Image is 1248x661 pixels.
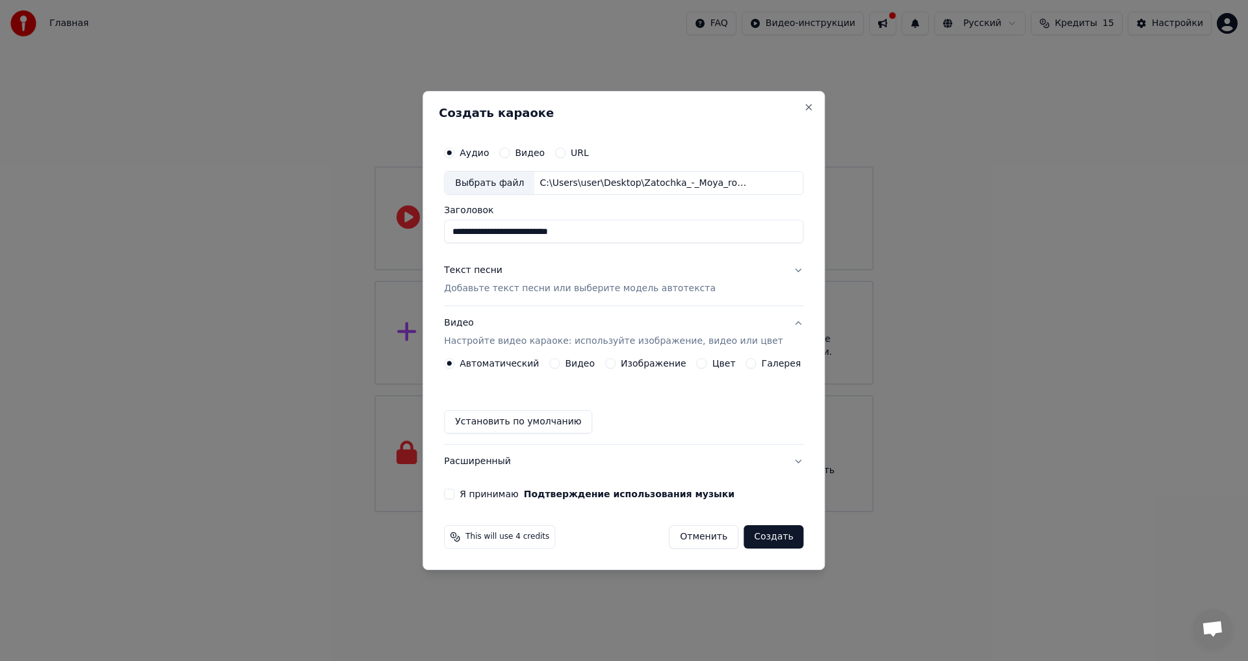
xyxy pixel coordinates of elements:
label: Заголовок [444,206,803,215]
button: ВидеоНастройте видео караоке: используйте изображение, видео или цвет [444,307,803,359]
label: Цвет [712,359,736,368]
label: URL [571,148,589,157]
label: Галерея [762,359,801,368]
div: ВидеоНастройте видео караоке: используйте изображение, видео или цвет [444,358,803,444]
p: Добавьте текст песни или выберите модель автотекста [444,283,716,296]
button: Отменить [669,525,738,549]
label: Я принимаю [460,489,734,499]
button: Текст песниДобавьте текст песни или выберите модель автотекста [444,254,803,306]
button: Я принимаю [524,489,734,499]
button: Создать [744,525,803,549]
button: Расширенный [444,445,803,478]
div: C:\Users\user\Desktop\Zatochka_-_Moya_roza_73164733.mp3 [534,177,755,190]
button: Установить по умолчанию [444,410,592,434]
label: Автоматический [460,359,539,368]
label: Видео [565,359,595,368]
p: Настройте видео караоке: используйте изображение, видео или цвет [444,335,783,348]
h2: Создать караоке [439,107,809,119]
div: Текст песни [444,265,502,278]
span: This will use 4 credits [465,532,549,542]
label: Видео [515,148,545,157]
div: Выбрать файл [445,172,534,195]
div: Видео [444,317,783,348]
label: Аудио [460,148,489,157]
label: Изображение [621,359,686,368]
